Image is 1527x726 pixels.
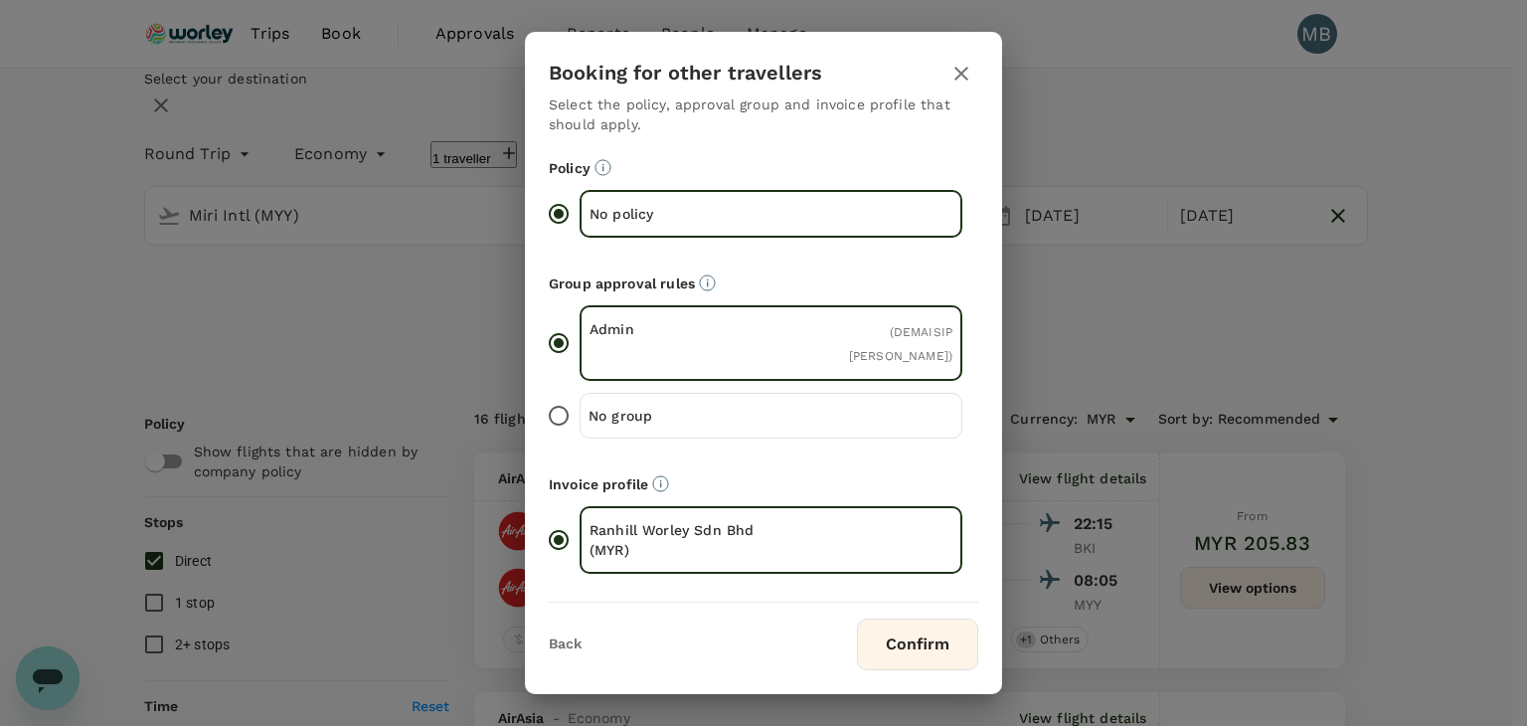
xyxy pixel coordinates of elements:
[549,158,978,178] p: Policy
[699,274,716,291] svg: Default approvers or custom approval rules (if available) are based on the user group.
[590,204,771,224] p: No policy
[589,406,771,426] p: No group
[549,474,978,494] p: Invoice profile
[652,475,669,492] svg: The payment currency and company information are based on the selected invoice profile.
[549,94,978,134] p: Select the policy, approval group and invoice profile that should apply.
[549,273,978,293] p: Group approval rules
[549,62,822,85] h3: Booking for other travellers
[857,619,978,670] button: Confirm
[849,325,952,363] span: ( DEMAISIP [PERSON_NAME] )
[590,319,771,339] p: Admin
[590,520,771,560] p: Ranhill Worley Sdn Bhd (MYR)
[549,636,582,652] button: Back
[594,159,611,176] svg: Booking restrictions are based on the selected travel policy.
